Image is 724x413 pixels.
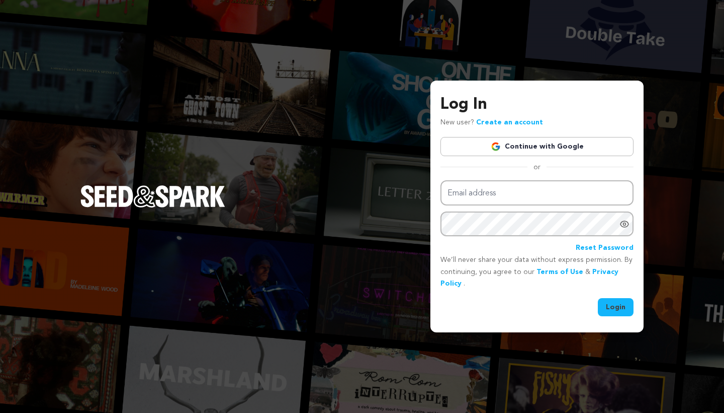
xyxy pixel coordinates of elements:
[80,185,225,208] img: Seed&Spark Logo
[619,219,629,229] a: Show password as plain text. Warning: this will display your password on the screen.
[440,180,633,206] input: Email address
[440,93,633,117] h3: Log In
[598,298,633,316] button: Login
[440,137,633,156] a: Continue with Google
[80,185,225,228] a: Seed&Spark Homepage
[440,117,543,129] p: New user?
[536,268,583,276] a: Terms of Use
[476,119,543,126] a: Create an account
[440,254,633,290] p: We’ll never share your data without express permission. By continuing, you agree to our & .
[491,142,501,152] img: Google logo
[576,242,633,254] a: Reset Password
[527,162,547,172] span: or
